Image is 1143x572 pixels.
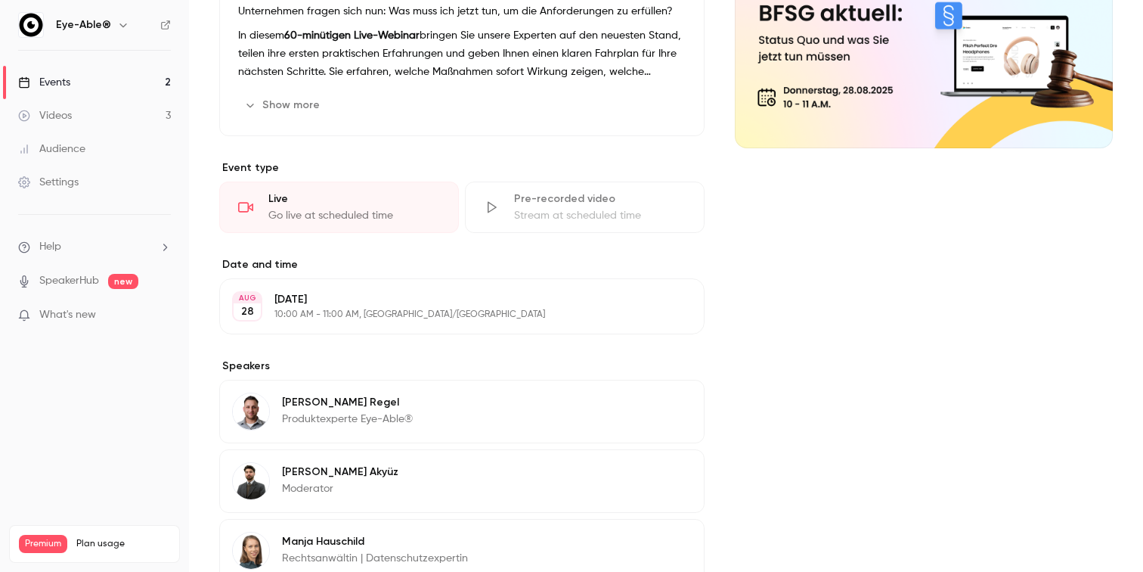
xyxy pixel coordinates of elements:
[219,449,705,513] div: Dominik Akyüz[PERSON_NAME] AkyüzModerator
[56,17,111,33] h6: Eye-Able®
[233,533,269,569] img: Manja Hauschild
[514,208,686,223] div: Stream at scheduled time
[39,239,61,255] span: Help
[233,463,269,499] img: Dominik Akyüz
[274,292,624,307] p: [DATE]
[18,141,85,157] div: Audience
[18,75,70,90] div: Events
[282,465,398,480] p: [PERSON_NAME] Akyüz
[241,304,254,319] p: 28
[39,307,96,323] span: What's new
[219,359,705,374] label: Speakers
[268,191,440,207] div: Live
[19,13,43,37] img: Eye-Able®
[282,534,468,549] p: Manja Hauschild
[274,309,624,321] p: 10:00 AM - 11:00 AM, [GEOGRAPHIC_DATA]/[GEOGRAPHIC_DATA]
[465,182,705,233] div: Pre-recorded videoStream at scheduled time
[76,538,170,550] span: Plan usage
[238,26,686,81] p: In diesem bringen Sie unsere Experten auf den neuesten Stand, teilen ihre ersten praktischen Erfa...
[18,239,171,255] li: help-dropdown-opener
[238,93,329,117] button: Show more
[514,191,686,207] div: Pre-recorded video
[19,535,67,553] span: Premium
[282,395,413,410] p: [PERSON_NAME] Regel
[219,182,459,233] div: LiveGo live at scheduled time
[219,257,705,272] label: Date and time
[282,551,468,566] p: Rechtsanwältin | Datenschutzexpertin
[233,393,269,430] img: Tom Regel
[219,380,705,443] div: Tom Regel[PERSON_NAME] RegelProduktexperte Eye-Able®
[18,108,72,123] div: Videos
[282,481,398,496] p: Moderator
[282,412,413,427] p: Produktexperte Eye-Able®
[284,30,420,41] strong: 60-minütigen Live-Webinar
[219,160,705,176] p: Event type
[108,274,138,289] span: new
[39,273,99,289] a: SpeakerHub
[268,208,440,223] div: Go live at scheduled time
[18,175,79,190] div: Settings
[234,293,261,303] div: AUG
[153,309,171,322] iframe: Noticeable Trigger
